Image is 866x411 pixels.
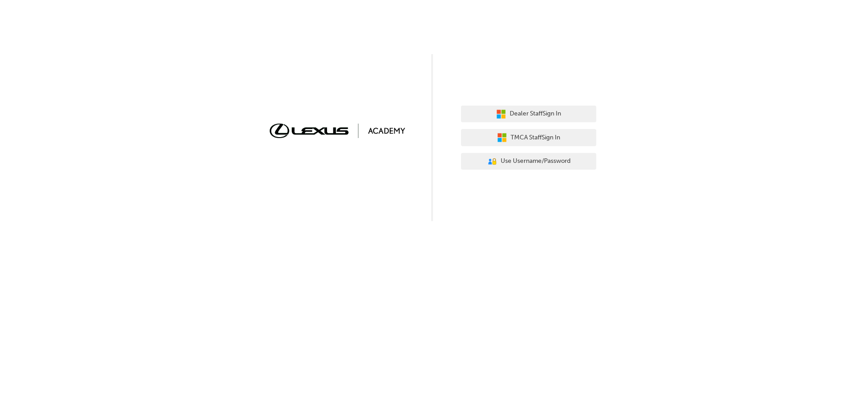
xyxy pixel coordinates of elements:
span: Dealer Staff Sign In [510,109,561,119]
img: Trak [270,124,405,138]
button: TMCA StaffSign In [461,129,596,146]
button: Use Username/Password [461,153,596,170]
button: Dealer StaffSign In [461,106,596,123]
span: TMCA Staff Sign In [511,133,560,143]
span: Use Username/Password [501,156,571,166]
